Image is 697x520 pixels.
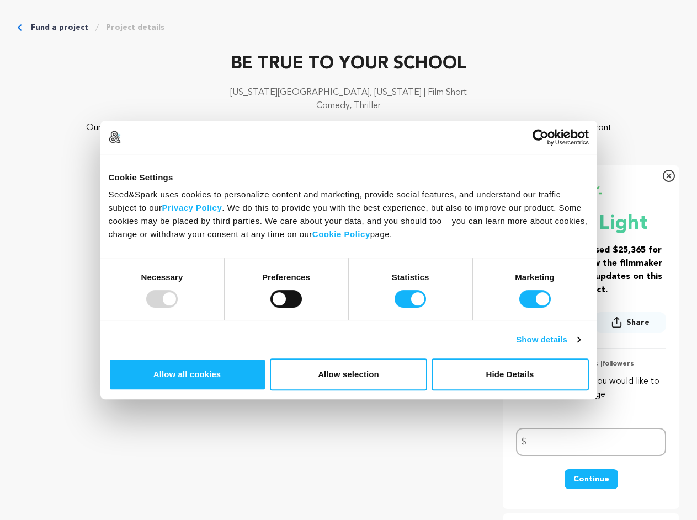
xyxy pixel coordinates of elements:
p: Our film is about not taking your gifts for granted, and respecting the power of education. We ai... [84,121,613,148]
button: Continue [565,469,618,489]
strong: Necessary [141,272,183,282]
div: Seed&Spark uses cookies to personalize content and marketing, provide social features, and unders... [109,188,589,241]
p: Comedy, Thriller [18,99,679,112]
strong: Preferences [262,272,310,282]
button: Allow selection [270,358,427,390]
button: Allow all cookies [109,358,266,390]
div: Breadcrumb [18,22,679,33]
span: Share [594,312,666,337]
img: logo [109,131,121,143]
span: $ [522,436,526,449]
strong: Marketing [515,272,555,282]
p: [US_STATE][GEOGRAPHIC_DATA], [US_STATE] | Film Short [18,86,679,99]
button: Share [594,312,666,333]
strong: Statistics [392,272,429,282]
a: Fund a project [31,22,88,33]
a: Privacy Policy [162,203,222,212]
button: Hide Details [432,358,589,390]
div: Cookie Settings [109,171,589,184]
span: Share [626,317,650,328]
a: Show details [516,333,580,346]
a: Cookie Policy [312,229,370,239]
a: Usercentrics Cookiebot - opens in a new window [492,129,589,146]
a: Project details [106,22,164,33]
p: BE TRUE TO YOUR SCHOOL [18,51,679,77]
